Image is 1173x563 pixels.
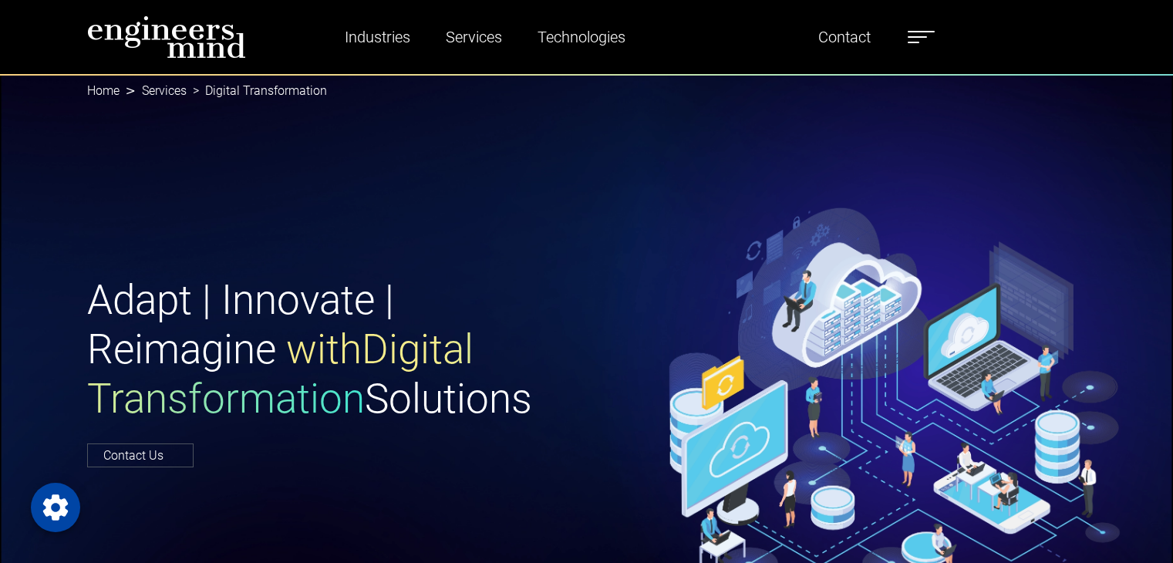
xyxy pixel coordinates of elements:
[87,15,246,59] img: logo
[87,83,120,98] a: Home
[187,82,327,100] li: Digital Transformation
[531,19,632,55] a: Technologies
[440,19,508,55] a: Services
[142,83,187,98] a: Services
[87,276,578,423] h1: Adapt | Innovate | Reimagine Solutions
[812,19,877,55] a: Contact
[87,74,1087,108] nav: breadcrumb
[339,19,416,55] a: Industries
[87,325,474,423] span: with Digital Transformation
[87,443,194,467] a: Contact Us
